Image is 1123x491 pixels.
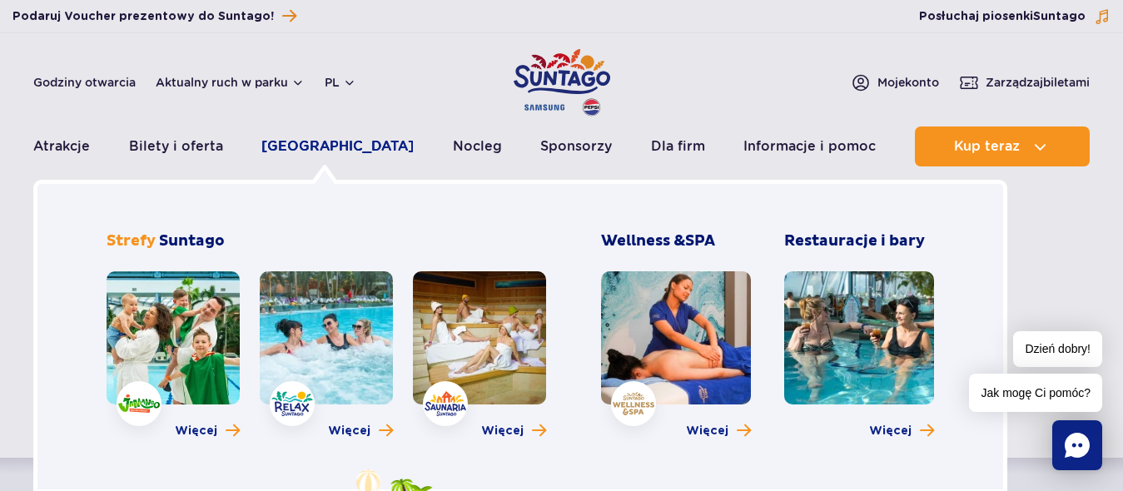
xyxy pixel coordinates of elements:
[743,126,876,166] a: Informacje i pomoc
[869,423,912,439] span: Więcej
[540,126,612,166] a: Sponsorzy
[969,374,1102,412] span: Jak mogę Ci pomóc?
[601,231,715,250] span: Wellness &
[481,423,546,439] a: Więcej o strefie Saunaria
[33,126,90,166] a: Atrakcje
[954,139,1020,154] span: Kup teraz
[175,423,240,439] a: Więcej o strefie Jamango
[869,423,934,439] a: Więcej o Restauracje i bary
[784,231,934,251] h3: Restauracje i bary
[1052,420,1102,470] div: Chat
[129,126,223,166] a: Bilety i oferta
[328,423,393,439] a: Więcej o strefie Relax
[453,126,502,166] a: Nocleg
[851,72,939,92] a: Mojekonto
[986,74,1090,91] span: Zarządzaj biletami
[261,126,414,166] a: [GEOGRAPHIC_DATA]
[651,126,705,166] a: Dla firm
[156,76,305,89] button: Aktualny ruch w parku
[328,423,370,439] span: Więcej
[107,231,156,250] span: Strefy
[481,423,524,439] span: Więcej
[686,423,728,439] span: Więcej
[915,126,1090,166] button: Kup teraz
[686,423,751,439] a: Więcej o Wellness & SPA
[959,72,1090,92] a: Zarządzajbiletami
[159,231,225,250] span: Suntago
[325,74,356,91] button: pl
[685,231,715,250] span: SPA
[1013,331,1102,367] span: Dzień dobry!
[877,74,939,91] span: Moje konto
[33,74,136,91] a: Godziny otwarcia
[175,423,217,439] span: Więcej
